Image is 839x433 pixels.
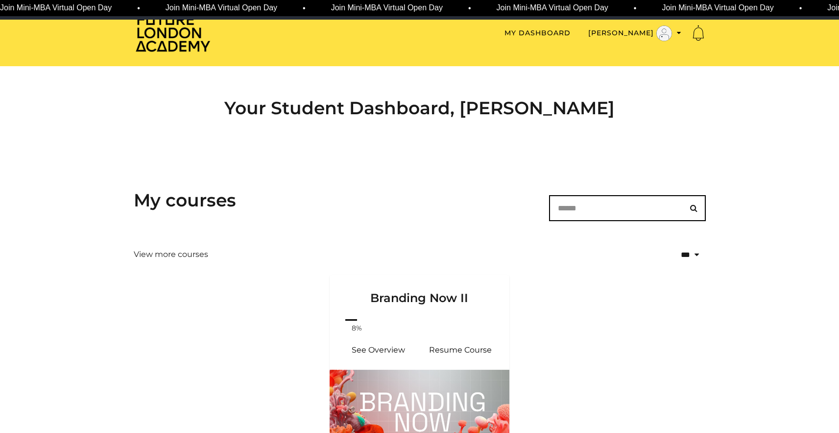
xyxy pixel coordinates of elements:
span: • [798,2,801,14]
span: • [632,2,635,14]
img: Home Page [134,13,212,52]
a: Branding Now II [330,275,510,317]
h3: Branding Now II [341,275,498,306]
span: 8% [345,323,369,333]
button: Toggle menu [588,25,681,41]
span: • [301,2,304,14]
a: Branding Now II: Resume Course [420,338,502,362]
h3: My courses [134,190,236,211]
h2: Your Student Dashboard, [PERSON_NAME] [134,98,706,119]
a: My Dashboard [504,28,571,38]
select: status [638,242,706,267]
a: View more courses [134,249,208,260]
a: Branding Now II: See Overview [337,338,420,362]
span: • [136,2,139,14]
span: • [467,2,470,14]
